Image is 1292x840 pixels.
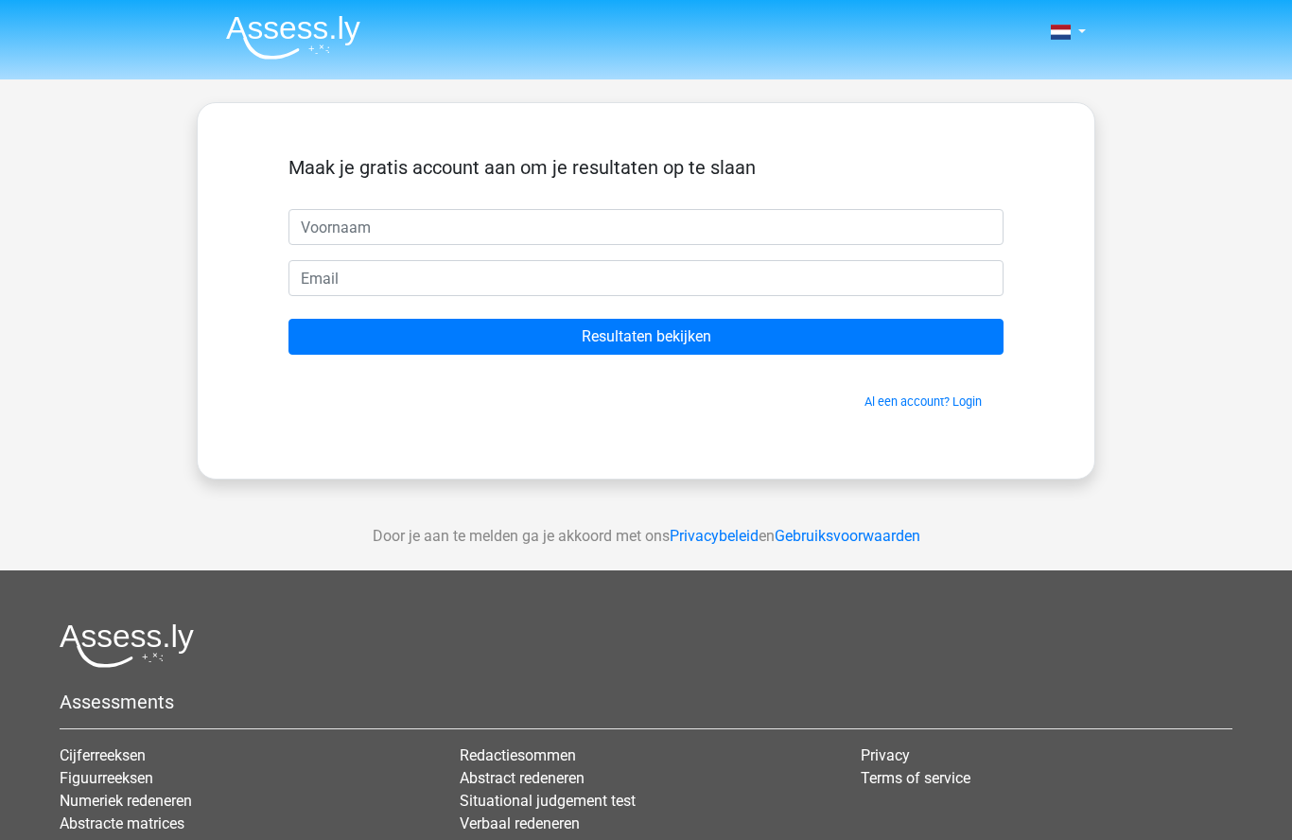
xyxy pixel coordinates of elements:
[226,15,360,60] img: Assessly
[460,769,585,787] a: Abstract redeneren
[460,746,576,764] a: Redactiesommen
[60,691,1232,713] h5: Assessments
[864,394,982,409] a: Al een account? Login
[288,209,1004,245] input: Voornaam
[460,792,636,810] a: Situational judgement test
[861,769,970,787] a: Terms of service
[288,156,1004,179] h5: Maak je gratis account aan om je resultaten op te slaan
[60,623,194,668] img: Assessly logo
[460,814,580,832] a: Verbaal redeneren
[775,527,920,545] a: Gebruiksvoorwaarden
[861,746,910,764] a: Privacy
[288,260,1004,296] input: Email
[60,814,184,832] a: Abstracte matrices
[60,746,146,764] a: Cijferreeksen
[288,319,1004,355] input: Resultaten bekijken
[60,792,192,810] a: Numeriek redeneren
[670,527,759,545] a: Privacybeleid
[60,769,153,787] a: Figuurreeksen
